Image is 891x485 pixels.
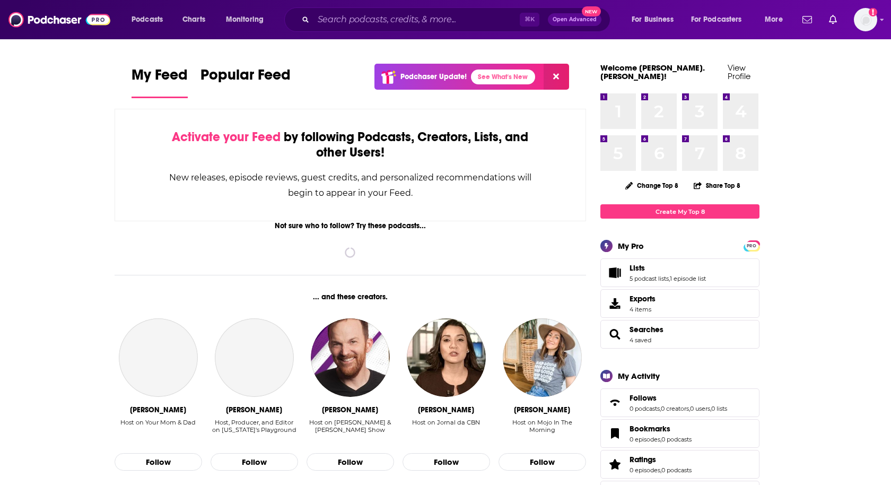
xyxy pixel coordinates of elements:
span: Monitoring [226,12,264,27]
span: Ratings [600,450,759,479]
a: Create My Top 8 [600,204,759,219]
button: Open AdvancedNew [548,13,601,26]
img: User Profile [854,8,877,31]
a: 0 podcasts [661,436,692,443]
div: My Pro [618,241,644,251]
button: open menu [757,11,796,28]
a: Searches [630,325,663,334]
span: My Feed [132,66,188,90]
span: PRO [745,242,758,250]
a: 0 podcasts [661,466,692,474]
a: 1 episode list [670,275,706,282]
span: , [660,466,661,474]
a: Lists [630,263,706,273]
a: Welcome [PERSON_NAME].[PERSON_NAME]! [600,63,705,81]
a: 5 podcast lists [630,275,669,282]
a: Ratings [630,455,692,464]
a: View Profile [728,63,750,81]
a: Jessica Ambrose [119,318,197,397]
div: Search podcasts, credits, & more... [294,7,621,32]
button: Follow [115,453,202,471]
span: , [660,436,661,443]
a: 0 lists [711,405,727,412]
span: For Business [632,12,674,27]
div: Jessica Ambrose [130,405,186,414]
a: Popular Feed [200,66,291,98]
span: , [669,275,670,282]
img: Ben Davis [311,318,389,397]
img: Podchaser - Follow, Share and Rate Podcasts [8,10,110,30]
a: 4 saved [630,336,651,344]
input: Search podcasts, credits, & more... [313,11,520,28]
span: Exports [604,296,625,311]
button: Change Top 8 [619,179,685,192]
div: Host on Mojo In The Morning [499,419,586,434]
div: Not sure who to follow? Try these podcasts... [115,221,586,230]
div: My Activity [618,371,660,381]
button: Follow [307,453,394,471]
span: Logged in as heidi.egloff [854,8,877,31]
span: For Podcasters [691,12,742,27]
a: Brady Renard [215,318,293,397]
div: by following Podcasts, Creators, Lists, and other Users! [168,129,532,160]
div: Host, Producer, and Editor on [US_STATE]'s Playground [211,419,298,434]
div: Brady Renard [226,405,282,414]
button: open menu [219,11,277,28]
p: Podchaser Update! [400,72,467,81]
span: Ratings [630,455,656,464]
button: Follow [211,453,298,471]
a: Exports [600,289,759,318]
span: , [689,405,690,412]
span: Activate your Feed [172,129,281,145]
button: open menu [624,11,687,28]
button: Share Top 8 [693,175,741,196]
a: Lists [604,265,625,280]
a: Charts [176,11,212,28]
div: Cássia Godoy [418,405,474,414]
div: Host on [PERSON_NAME] & [PERSON_NAME] Show [307,419,394,434]
div: Ben Davis [322,405,378,414]
a: 0 users [690,405,710,412]
span: Lists [630,263,645,273]
button: open menu [124,11,177,28]
a: 0 episodes [630,436,660,443]
a: PRO [745,241,758,249]
a: Searches [604,327,625,342]
a: Show notifications dropdown [798,11,816,29]
button: open menu [684,11,757,28]
span: Searches [600,320,759,349]
a: Follows [630,393,727,403]
svg: Add a profile image [869,8,877,16]
div: Host on Jornal da CBN [412,419,480,441]
a: Follows [604,395,625,410]
span: New [582,6,601,16]
button: Show profile menu [854,8,877,31]
span: More [765,12,783,27]
a: 0 podcasts [630,405,660,412]
span: Popular Feed [200,66,291,90]
div: Host on Your Mom & Dad [120,419,196,426]
a: Bookmarks [630,424,692,434]
span: Podcasts [132,12,163,27]
a: Show notifications dropdown [825,11,841,29]
span: Follows [630,393,657,403]
a: 0 episodes [630,466,660,474]
span: Open Advanced [553,17,597,22]
span: Exports [630,294,656,304]
div: Host, Producer, and Editor on Louisiana's Playground [211,419,298,441]
button: Follow [403,453,490,471]
span: 4 items [630,306,656,313]
div: ... and these creators. [115,292,586,301]
div: Host on Jornal da CBN [412,419,480,426]
button: Follow [499,453,586,471]
img: Cássia Godoy [407,318,485,397]
div: New releases, episode reviews, guest credits, and personalized recommendations will begin to appe... [168,170,532,201]
div: Host on Ben Davis & Kelly K Show [307,419,394,441]
div: Host on Your Mom & Dad [120,419,196,441]
span: Bookmarks [600,419,759,448]
span: Follows [600,388,759,417]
